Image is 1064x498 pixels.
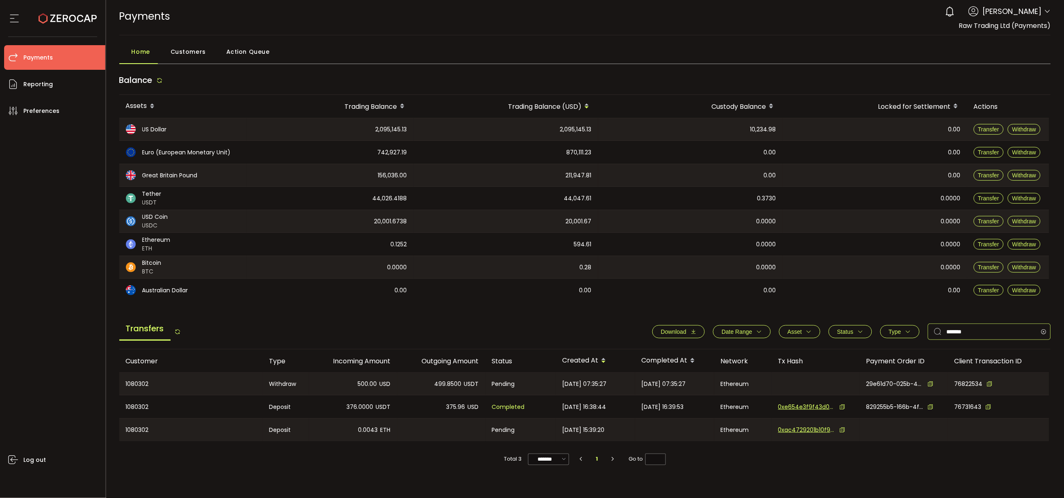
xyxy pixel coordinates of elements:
span: 20,001.67 [566,217,592,226]
span: Balance [119,74,153,86]
div: 1080302 [119,395,263,418]
div: Custody Balance [598,99,783,113]
span: 870,111.23 [567,148,592,157]
span: Withdraw [1012,287,1036,294]
span: 0xe654e3f9f43d036534d0b2edaeff194b933f73cc99428cc819766f177a4c573b [778,403,836,411]
div: Payment Order ID [860,356,948,366]
button: Withdraw [1008,193,1041,204]
span: Status [837,328,854,335]
button: Date Range [713,325,771,338]
span: 10,234.98 [750,125,776,134]
button: Status [829,325,872,338]
span: 76731643 [955,403,982,411]
span: Transfer [978,195,1000,202]
button: Transfer [974,193,1004,204]
span: ETH [380,425,391,435]
span: Bitcoin [142,259,162,267]
div: Tx Hash [772,356,860,366]
span: Pending [492,425,515,435]
button: Withdraw [1008,285,1041,296]
span: [DATE] 16:38:44 [563,402,606,412]
span: Raw Trading Ltd (Payments) [959,21,1051,30]
span: 0.0000 [941,194,961,203]
span: Pending [492,379,515,389]
button: Withdraw [1008,170,1041,181]
span: 0.00 [948,286,961,295]
span: [DATE] 16:39:53 [642,402,684,412]
button: Transfer [974,170,1004,181]
span: 0xac4729201b10f94f9e95976566fb79fa211f1f9ba9d6a79a297d4bd8b49d3c73 [778,426,836,434]
div: Ethereum [714,419,772,441]
button: Transfer [974,285,1004,296]
span: 0.00 [579,286,592,295]
button: Withdraw [1008,239,1041,250]
span: BTC [142,267,162,276]
span: 500.00 [358,379,377,389]
span: 0.0000 [941,240,961,249]
img: eur_portfolio.svg [126,147,136,157]
span: Transfer [978,264,1000,271]
span: Download [661,328,686,335]
span: Log out [23,454,46,466]
span: 156,036.00 [378,171,407,180]
span: 0.0000 [387,263,407,272]
span: 0.00 [764,148,776,157]
div: 1080302 [119,419,263,441]
span: 44,026.4188 [373,194,407,203]
span: USD [468,402,479,412]
div: Outgoing Amount [397,356,485,366]
span: 29e61d70-025b-4233-a790-761a4b077545 [866,380,924,388]
span: [DATE] 07:35:27 [563,379,607,389]
iframe: Chat Widget [969,409,1064,498]
button: Transfer [974,216,1004,227]
div: Ethereum [714,395,772,418]
span: USDT [142,198,162,207]
span: 0.0000 [941,263,961,272]
span: 0.1252 [391,240,407,249]
button: Transfer [974,239,1004,250]
div: Status [485,356,556,366]
button: Withdraw [1008,216,1041,227]
span: 2,095,145.13 [376,125,407,134]
div: Deposit [263,395,309,418]
div: Actions [967,102,1049,111]
div: Withdraw [263,373,309,395]
span: USD Coin [142,213,168,221]
div: 1080302 [119,373,263,395]
span: US Dollar [142,125,167,134]
span: Withdraw [1012,195,1036,202]
span: Withdraw [1012,264,1036,271]
span: 594.61 [574,240,592,249]
span: [DATE] 15:39:20 [563,425,605,435]
div: Incoming Amount [309,356,397,366]
span: Total 3 [504,453,522,465]
div: Customer [119,356,263,366]
span: Action Queue [226,44,270,60]
span: Customers [171,44,206,60]
span: Reporting [23,78,53,90]
img: usdt_portfolio.svg [126,193,136,203]
span: ETH [142,244,171,253]
span: Withdraw [1012,149,1036,156]
span: Withdraw [1012,126,1036,133]
span: 0.00 [948,148,961,157]
button: Withdraw [1008,124,1041,135]
span: 211,947.81 [566,171,592,180]
span: Payments [23,52,53,64]
span: Withdraw [1012,241,1036,248]
span: Euro (European Monetary Unit) [142,148,231,157]
span: 829255b5-166b-4f82-a32b-fb8269f0730e [866,403,924,411]
span: Great Britain Pound [142,171,198,180]
button: Type [880,325,920,338]
span: Type [889,328,901,335]
img: aud_portfolio.svg [126,285,136,295]
img: eth_portfolio.svg [126,239,136,249]
img: btc_portfolio.svg [126,262,136,272]
span: Transfer [978,241,1000,248]
span: 375.96 [447,402,465,412]
span: 742,927.19 [378,148,407,157]
div: Network [714,356,772,366]
span: Transfers [119,317,171,341]
span: Transfer [978,172,1000,179]
span: Home [132,44,150,60]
